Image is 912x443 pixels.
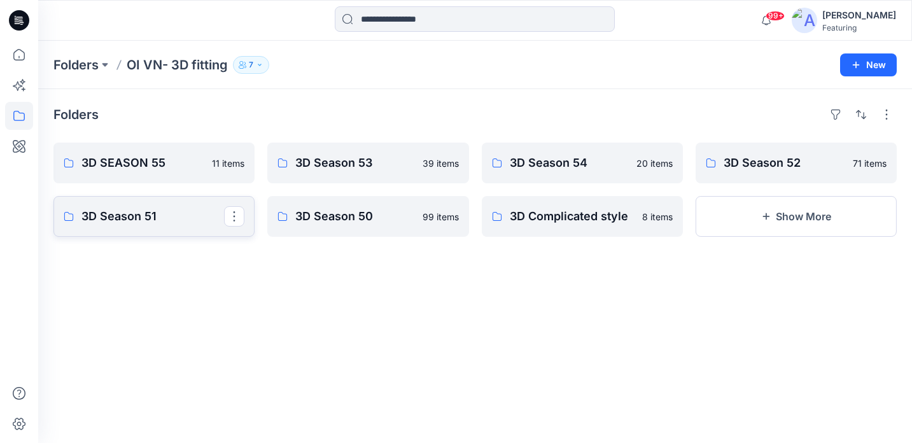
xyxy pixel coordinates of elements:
div: Featuring [822,23,896,32]
a: 3D Season 5271 items [696,143,897,183]
p: 3D Season 53 [295,154,414,172]
p: 3D SEASON 55 [81,154,204,172]
p: 3D Complicated style [510,207,635,225]
button: 7 [233,56,269,74]
h4: Folders [53,107,99,122]
p: 3D Season 50 [295,207,414,225]
a: 3D Season 51 [53,196,255,237]
button: New [840,53,897,76]
a: 3D Season 5420 items [482,143,683,183]
a: 3D Complicated style8 items [482,196,683,237]
a: Folders [53,56,99,74]
p: 39 items [423,157,459,170]
p: 8 items [642,210,673,223]
p: 3D Season 51 [81,207,224,225]
a: 3D Season 5339 items [267,143,468,183]
img: avatar [792,8,817,33]
span: 99+ [766,11,785,21]
p: 7 [249,58,253,72]
p: 20 items [636,157,673,170]
p: 71 items [853,157,887,170]
p: 11 items [212,157,244,170]
p: 3D Season 54 [510,154,629,172]
div: [PERSON_NAME] [822,8,896,23]
p: 99 items [423,210,459,223]
p: OI VN- 3D fitting [127,56,228,74]
a: 3D SEASON 5511 items [53,143,255,183]
a: 3D Season 5099 items [267,196,468,237]
p: 3D Season 52 [724,154,845,172]
button: Show More [696,196,897,237]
